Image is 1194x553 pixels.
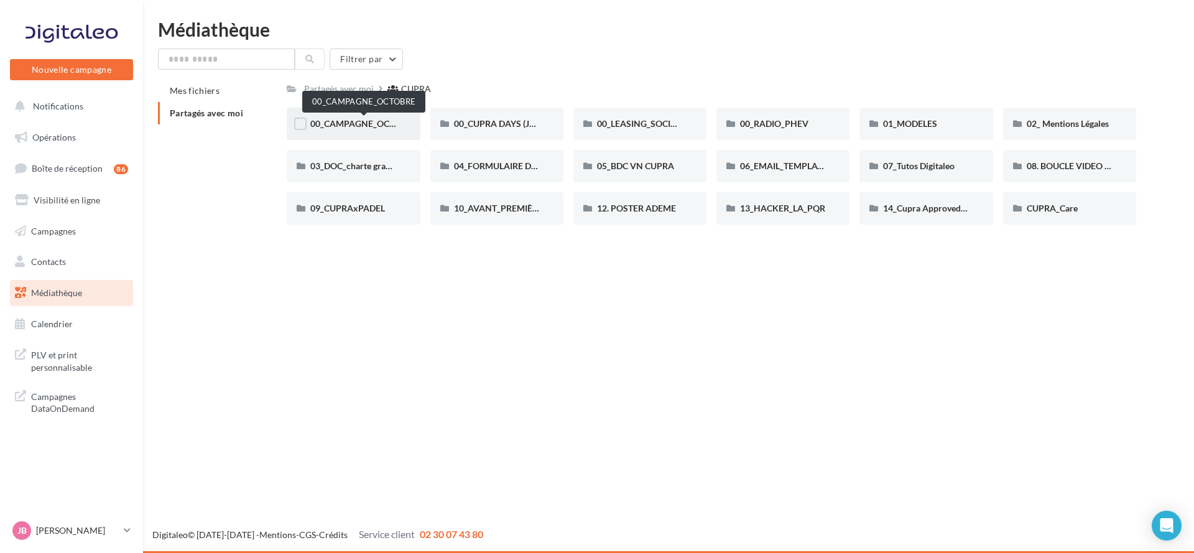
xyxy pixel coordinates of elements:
a: PLV et print personnalisable [7,342,136,378]
span: Visibilité en ligne [34,195,100,205]
span: CUPRA_Care [1027,203,1078,213]
div: Médiathèque [158,20,1179,39]
span: PLV et print personnalisable [31,346,128,373]
span: 12. POSTER ADEME [597,203,676,213]
span: 00_RADIO_PHEV [740,118,808,129]
span: 09_CUPRAxPADEL [310,203,385,213]
span: Partagés avec moi [170,108,243,118]
a: Calendrier [7,311,136,337]
a: Digitaleo [152,529,188,540]
span: 06_EMAIL_TEMPLATE HTML CUPRA [740,160,884,171]
button: Filtrer par [330,49,403,70]
span: 08. BOUCLE VIDEO ECRAN SHOWROOM [1027,160,1191,171]
span: Médiathèque [31,287,82,298]
a: Boîte de réception86 [7,155,136,182]
div: CUPRA [401,83,431,95]
span: 14_Cupra Approved_OCCASIONS_GARANTIES [883,203,1067,213]
a: Mentions [259,529,296,540]
span: 04_FORMULAIRE DES DEMANDES CRÉATIVES [454,160,639,171]
span: Campagnes [31,225,76,236]
a: Opérations [7,124,136,151]
div: 86 [114,164,128,174]
div: 00_CAMPAGNE_OCTOBRE [302,91,425,113]
span: 00_CAMPAGNE_OCTOBRE [310,118,417,129]
a: Médiathèque [7,280,136,306]
span: JB [17,524,27,537]
a: CGS [299,529,316,540]
span: Mes fichiers [170,85,220,96]
span: 05_BDC VN CUPRA [597,160,674,171]
span: Boîte de réception [32,163,103,174]
button: Nouvelle campagne [10,59,133,80]
span: Calendrier [31,318,73,329]
span: 02 30 07 43 80 [420,528,483,540]
span: Opérations [32,132,76,142]
span: © [DATE]-[DATE] - - - [152,529,483,540]
a: Visibilité en ligne [7,187,136,213]
span: 10_AVANT_PREMIÈRES_CUPRA (VENTES PRIVEES) [454,203,657,213]
span: 13_HACKER_LA_PQR [740,203,825,213]
span: Contacts [31,256,66,267]
span: 00_LEASING_SOCIAL_ÉLECTRIQUE [597,118,736,129]
span: 01_MODELES [883,118,937,129]
span: 00_CUPRA DAYS (JPO) [454,118,544,129]
a: Crédits [319,529,348,540]
a: Campagnes DataOnDemand [7,383,136,420]
span: Notifications [33,101,83,111]
p: [PERSON_NAME] [36,524,119,537]
span: Service client [359,528,415,540]
div: Partagés avec moi [304,83,374,95]
div: Open Intercom Messenger [1152,511,1182,541]
a: Campagnes [7,218,136,244]
span: Campagnes DataOnDemand [31,388,128,415]
button: Notifications [7,93,131,119]
a: Contacts [7,249,136,275]
a: JB [PERSON_NAME] [10,519,133,542]
span: 03_DOC_charte graphique et GUIDELINES [310,160,473,171]
span: 02_ Mentions Légales [1027,118,1109,129]
span: 07_Tutos Digitaleo [883,160,955,171]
